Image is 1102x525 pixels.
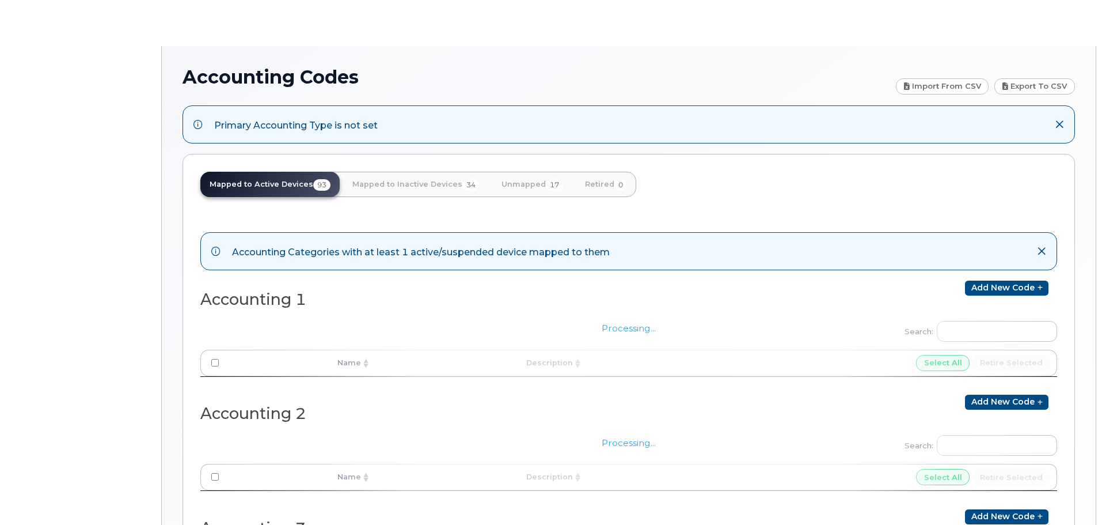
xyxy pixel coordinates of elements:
[232,243,610,259] div: Accounting Categories with at least 1 active/suspended device mapped to them
[965,395,1048,410] a: Add new code
[200,311,1057,392] div: Processing...
[994,78,1075,95] a: Export to CSV
[896,78,989,95] a: Import from CSV
[546,179,563,191] span: 17
[492,172,572,197] a: Unmapped
[965,281,1048,296] a: Add new code
[343,172,489,197] a: Mapped to Inactive Devices
[200,405,620,422] h2: Accounting 2
[576,172,636,197] a: Retired
[200,425,1057,507] div: Processing...
[200,291,620,308] h2: Accounting 1
[200,172,340,197] a: Mapped to Active Devices
[965,509,1048,524] a: Add new code
[183,67,890,87] h1: Accounting Codes
[462,179,480,191] span: 34
[614,179,627,191] span: 0
[214,116,378,133] div: Primary Accounting Type is not set
[313,179,330,191] span: 93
